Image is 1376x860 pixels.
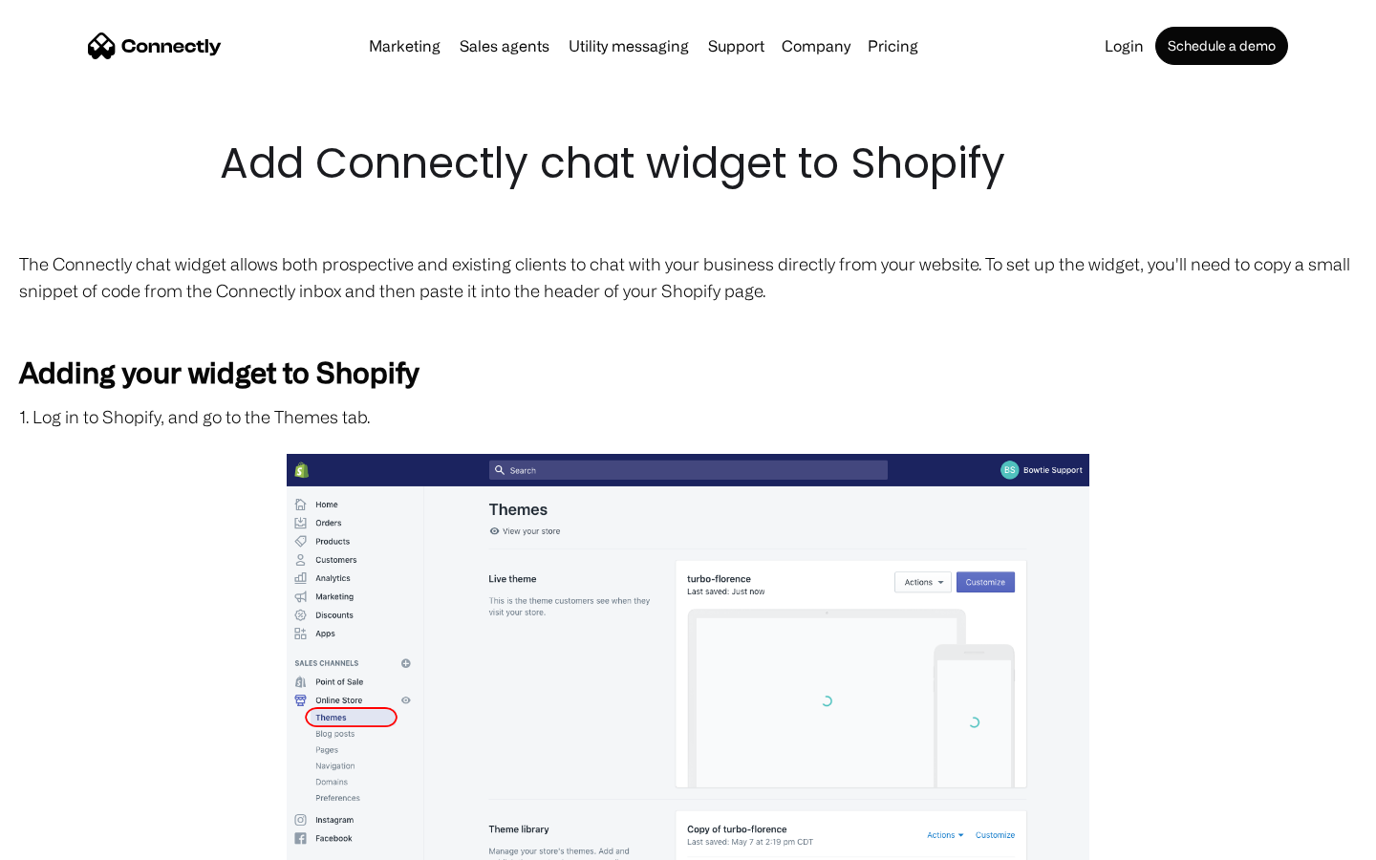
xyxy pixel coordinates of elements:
[19,355,419,388] strong: Adding your widget to Shopify
[19,250,1357,304] p: The Connectly chat widget allows both prospective and existing clients to chat with your business...
[19,827,115,853] aside: Language selected: English
[561,38,697,54] a: Utility messaging
[452,38,557,54] a: Sales agents
[220,134,1156,193] h1: Add Connectly chat widget to Shopify
[38,827,115,853] ul: Language list
[361,38,448,54] a: Marketing
[700,38,772,54] a: Support
[1097,38,1151,54] a: Login
[19,403,1357,430] p: 1. Log in to Shopify, and go to the Themes tab.
[782,32,850,59] div: Company
[1155,27,1288,65] a: Schedule a demo
[860,38,926,54] a: Pricing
